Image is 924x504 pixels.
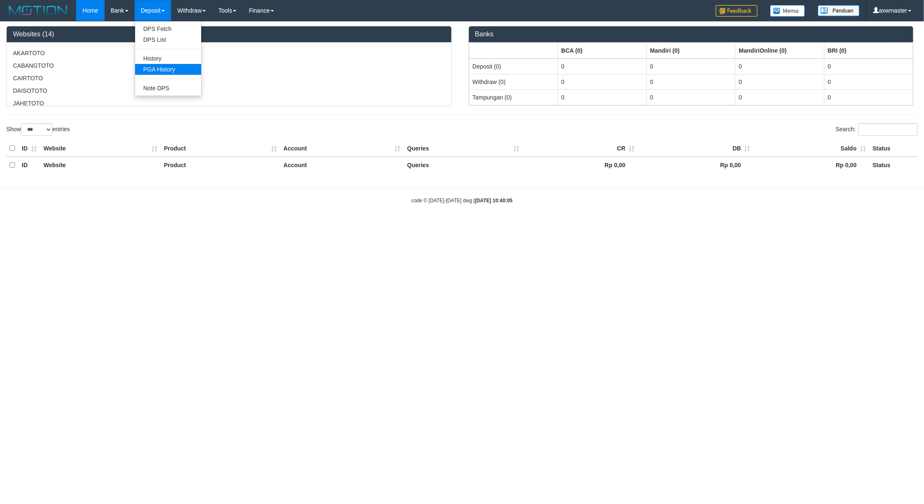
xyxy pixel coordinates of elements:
[18,157,40,173] th: ID
[735,43,824,59] th: Group: activate to sort column ascending
[40,140,161,157] th: Website
[13,61,445,70] p: CABANGTOTO
[475,31,907,38] h3: Banks
[647,89,735,105] td: 0
[716,5,758,17] img: Feedback.jpg
[280,157,404,173] th: Account
[161,140,280,157] th: Product
[869,140,918,157] th: Status
[13,87,445,95] p: DAISOTOTO
[18,140,40,157] th: ID
[412,198,513,204] small: code © [DATE]-[DATE] dwg |
[135,34,201,45] a: DPS List
[475,198,512,204] strong: [DATE] 10:40:05
[647,59,735,74] td: 0
[6,4,70,17] img: MOTION_logo.png
[135,83,201,94] a: Note DPS
[818,5,860,16] img: panduan.png
[824,74,913,89] td: 0
[21,123,52,136] select: Showentries
[13,74,445,82] p: CAIRTOTO
[6,123,70,136] label: Show entries
[869,157,918,173] th: Status
[735,89,824,105] td: 0
[161,157,280,173] th: Product
[558,43,646,59] th: Group: activate to sort column ascending
[836,123,918,136] label: Search:
[135,23,201,34] a: DPS Fetch
[735,59,824,74] td: 0
[469,43,558,59] th: Group: activate to sort column ascending
[40,157,161,173] th: Website
[754,157,869,173] th: Rp 0,00
[135,64,201,75] a: PGA History
[13,99,445,107] p: JAHETOTO
[469,74,558,89] td: Withdraw (0)
[469,59,558,74] td: Deposit (0)
[558,89,646,105] td: 0
[735,74,824,89] td: 0
[522,157,638,173] th: Rp 0,00
[558,59,646,74] td: 0
[558,74,646,89] td: 0
[13,49,445,57] p: AKARTOTO
[638,157,753,173] th: Rp 0,00
[13,31,445,38] h3: Websites (14)
[770,5,805,17] img: Button%20Memo.svg
[638,140,753,157] th: DB
[404,140,522,157] th: Queries
[469,89,558,105] td: Tampungan (0)
[404,157,522,173] th: Queries
[858,123,918,136] input: Search:
[754,140,869,157] th: Saldo
[522,140,638,157] th: CR
[647,74,735,89] td: 0
[824,59,913,74] td: 0
[824,89,913,105] td: 0
[647,43,735,59] th: Group: activate to sort column ascending
[135,53,201,64] a: History
[824,43,913,59] th: Group: activate to sort column ascending
[280,140,404,157] th: Account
